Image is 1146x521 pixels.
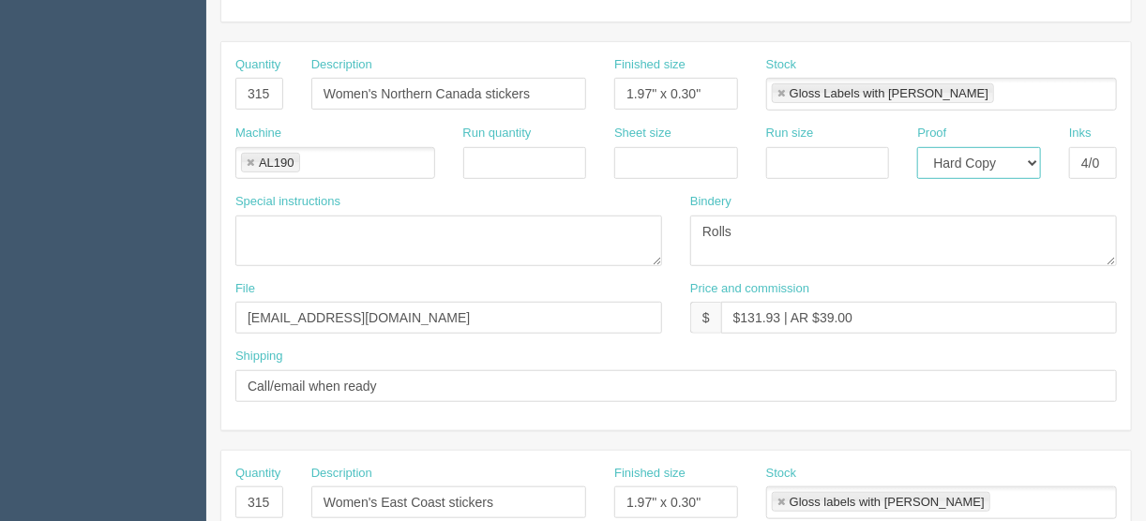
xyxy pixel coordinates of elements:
[311,465,372,483] label: Description
[690,280,809,298] label: Price and commission
[690,302,721,334] div: $
[690,216,1117,266] textarea: Rolls
[235,125,281,142] label: Machine
[690,193,731,211] label: Bindery
[1069,125,1092,142] label: Inks
[463,125,532,142] label: Run quantity
[790,496,985,508] div: Gloss labels with [PERSON_NAME]
[917,125,946,142] label: Proof
[614,125,671,142] label: Sheet size
[790,87,988,99] div: Gloss Labels with [PERSON_NAME]
[235,193,340,211] label: Special instructions
[614,56,686,74] label: Finished size
[235,280,255,298] label: File
[614,465,686,483] label: Finished size
[766,465,797,483] label: Stock
[766,56,797,74] label: Stock
[311,56,372,74] label: Description
[235,465,280,483] label: Quantity
[259,156,294,169] div: AL190
[766,125,814,142] label: Run size
[235,348,283,365] label: Shipping
[235,56,280,74] label: Quantity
